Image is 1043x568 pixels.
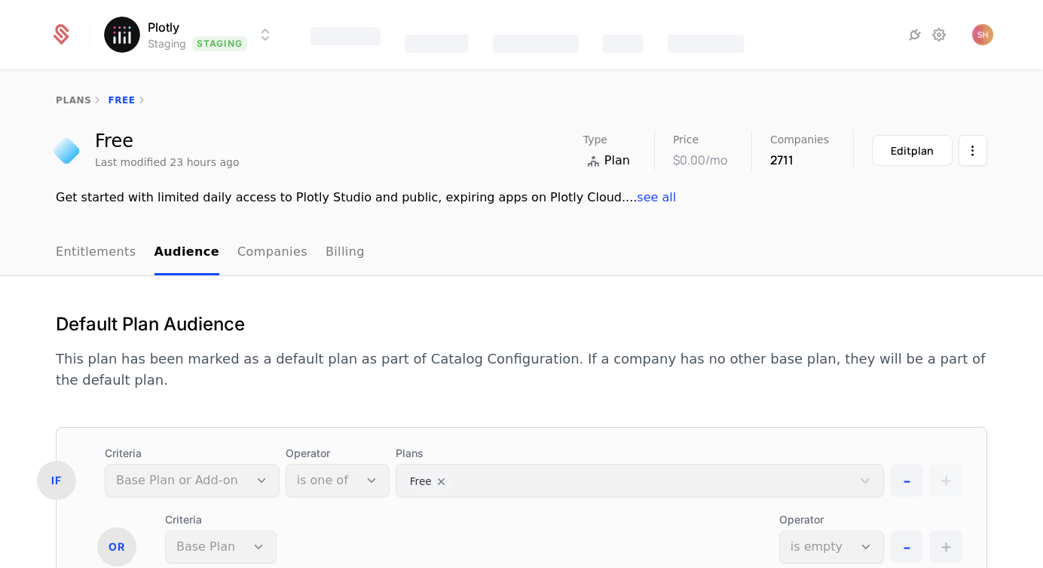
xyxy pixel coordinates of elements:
div: Components [668,35,744,53]
div: Last modified 23 hours ago [95,155,239,170]
ul: Choose Sub Page [56,231,365,275]
button: - [890,530,923,563]
button: Select environment [109,18,274,51]
button: Editplan [872,135,953,166]
span: Operator [286,446,390,461]
div: 2711 [770,151,829,169]
span: Plans [396,446,884,461]
button: Open user button [972,24,993,45]
a: plans [56,95,91,106]
a: Settings [930,26,948,44]
div: $0.00 /mo [673,151,727,169]
h1: Default Plan Audience [56,312,987,336]
a: Catalog Configuration [431,351,580,367]
a: Entitlements [56,231,136,275]
div: OR [97,527,136,566]
span: Operator [779,512,884,527]
div: Features [310,27,381,45]
div: Edit plan [891,143,934,158]
img: Plotly [104,17,140,53]
span: Criteria [105,446,280,461]
a: Audience [154,231,220,275]
span: Type [583,134,607,145]
button: + [929,530,962,563]
span: Staging [192,36,247,51]
div: Get started with limited daily access to Plotly Studio and public, expiring apps on Plotly Cloud.... [56,189,987,207]
button: - [890,464,923,497]
div: Catalog [405,35,469,53]
span: Plotly [148,18,179,36]
a: Billing [326,231,365,275]
span: Companies [770,134,829,145]
div: Events [603,35,644,53]
span: see all [637,190,676,204]
div: Free [95,132,239,150]
p: This plan has been marked as a default plan as part of . If a company has no other base plan, the... [56,348,987,391]
img: S H [972,24,993,45]
div: Staging [148,36,186,51]
button: Select action [959,135,987,166]
div: Companies [493,35,578,53]
a: Companies [237,231,307,275]
a: Integrations [906,26,924,44]
div: IF [37,461,76,500]
span: Criteria [165,512,277,527]
nav: Main [56,231,987,275]
span: Plan [604,152,630,170]
span: Price [673,134,699,145]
